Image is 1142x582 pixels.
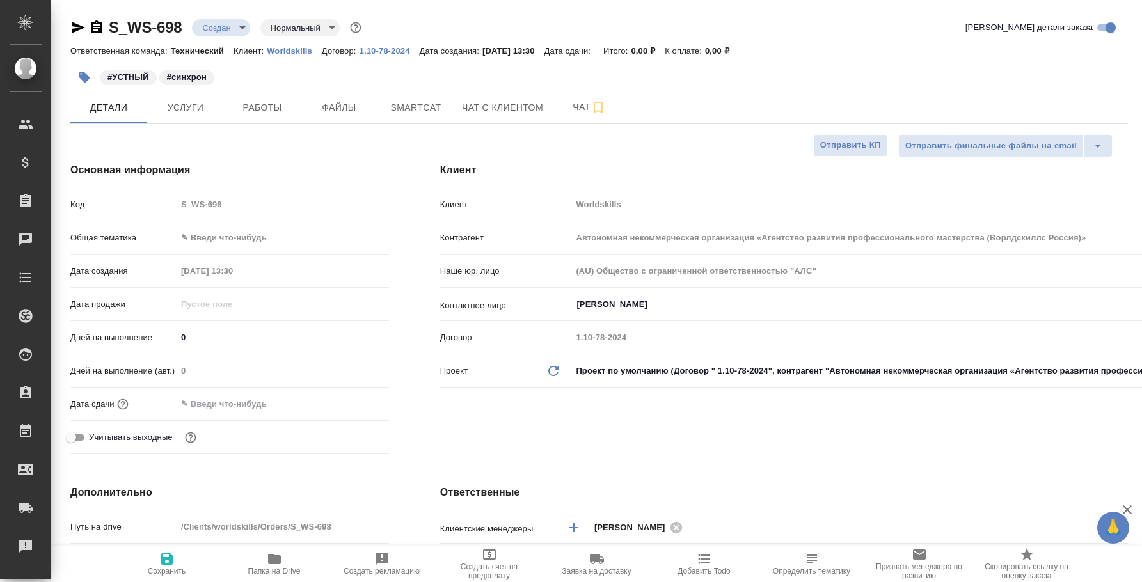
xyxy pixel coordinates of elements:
[107,71,149,84] p: #УСТНЫЙ
[192,19,250,36] div: Создан
[89,20,104,35] button: Скопировать ссылку
[678,567,730,576] span: Добавить Todo
[385,100,447,116] span: Smartcat
[591,100,606,115] svg: Подписаться
[603,46,631,56] p: Итого:
[705,46,739,56] p: 0,00 ₽
[328,546,436,582] button: Создать рекламацию
[70,485,389,500] h4: Дополнительно
[198,22,234,33] button: Создан
[177,262,289,280] input: Пустое поле
[89,431,173,444] span: Учитывать выходные
[70,20,86,35] button: Скопировать ссылку для ЯМессенджера
[462,100,543,116] span: Чат с клиентом
[177,227,389,249] div: ✎ Введи что-нибудь
[70,298,177,311] p: Дата продажи
[70,521,177,533] p: Путь на drive
[594,521,673,534] span: [PERSON_NAME]
[70,162,389,178] h4: Основная информация
[322,46,360,56] p: Договор:
[70,365,177,377] p: Дней на выполнение (авт.)
[440,162,1128,178] h4: Клиент
[78,100,139,116] span: Детали
[440,485,1128,500] h4: Ответственные
[1102,514,1124,541] span: 🙏
[115,396,131,413] button: Если добавить услуги и заполнить их объемом, то дата рассчитается автоматически
[440,198,572,211] p: Клиент
[965,21,1093,34] span: [PERSON_NAME] детали заказа
[109,19,182,36] a: S_WS-698
[182,429,199,446] button: Выбери, если сб и вс нужно считать рабочими днями для выполнения заказа.
[99,71,158,82] span: УСТНЫЙ
[562,567,631,576] span: Заявка на доставку
[70,198,177,211] p: Код
[70,331,177,344] p: Дней на выполнение
[482,46,544,56] p: [DATE] 13:30
[873,562,965,580] span: Призвать менеджера по развитию
[177,195,389,214] input: Пустое поле
[543,546,651,582] button: Заявка на доставку
[436,546,543,582] button: Создать счет на предоплату
[177,295,289,313] input: Пустое поле
[440,299,572,312] p: Контактное лицо
[773,567,850,576] span: Определить тематику
[171,46,234,56] p: Технический
[544,46,594,56] p: Дата сдачи:
[267,22,324,33] button: Нормальный
[758,546,866,582] button: Определить тематику
[440,523,555,535] p: Клиентские менеджеры
[70,398,115,411] p: Дата сдачи
[651,546,758,582] button: Добавить Todo
[167,71,207,84] p: #синхрон
[267,45,322,56] a: Worldskills
[308,100,370,116] span: Файлы
[631,46,665,56] p: 0,00 ₽
[420,46,482,56] p: Дата создания:
[905,139,1077,153] span: Отправить финальные файлы на email
[1097,512,1129,544] button: 🙏
[248,567,301,576] span: Папка на Drive
[158,71,216,82] span: синхрон
[234,46,267,56] p: Клиент:
[181,232,374,244] div: ✎ Введи что-нибудь
[440,265,572,278] p: Наше юр. лицо
[898,134,1113,157] div: split button
[813,134,888,157] button: Отправить КП
[981,562,1073,580] span: Скопировать ссылку на оценку заказа
[267,46,322,56] p: Worldskills
[665,46,705,56] p: К оплате:
[177,361,389,380] input: Пустое поле
[177,328,389,347] input: ✎ Введи что-нибудь
[820,138,881,153] span: Отправить КП
[177,517,389,536] input: Пустое поле
[70,232,177,244] p: Общая тематика
[113,546,221,582] button: Сохранить
[440,232,572,244] p: Контрагент
[70,63,99,91] button: Добавить тэг
[559,99,620,115] span: Чат
[866,546,973,582] button: Призвать менеджера по развитию
[898,134,1084,157] button: Отправить финальные файлы на email
[440,331,572,344] p: Договор
[347,19,364,36] button: Доп статусы указывают на важность/срочность заказа
[221,546,328,582] button: Папка на Drive
[344,567,420,576] span: Создать рекламацию
[440,365,468,377] p: Проект
[260,19,340,36] div: Создан
[443,562,535,580] span: Создать счет на предоплату
[70,265,177,278] p: Дата создания
[70,46,171,56] p: Ответственная команда:
[177,395,289,413] input: ✎ Введи что-нибудь
[559,512,589,543] button: Добавить менеджера
[148,567,186,576] span: Сохранить
[155,100,216,116] span: Услуги
[360,45,420,56] a: 1.10-78-2024
[232,100,293,116] span: Работы
[973,546,1081,582] button: Скопировать ссылку на оценку заказа
[594,519,686,535] div: [PERSON_NAME]
[360,46,420,56] p: 1.10-78-2024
